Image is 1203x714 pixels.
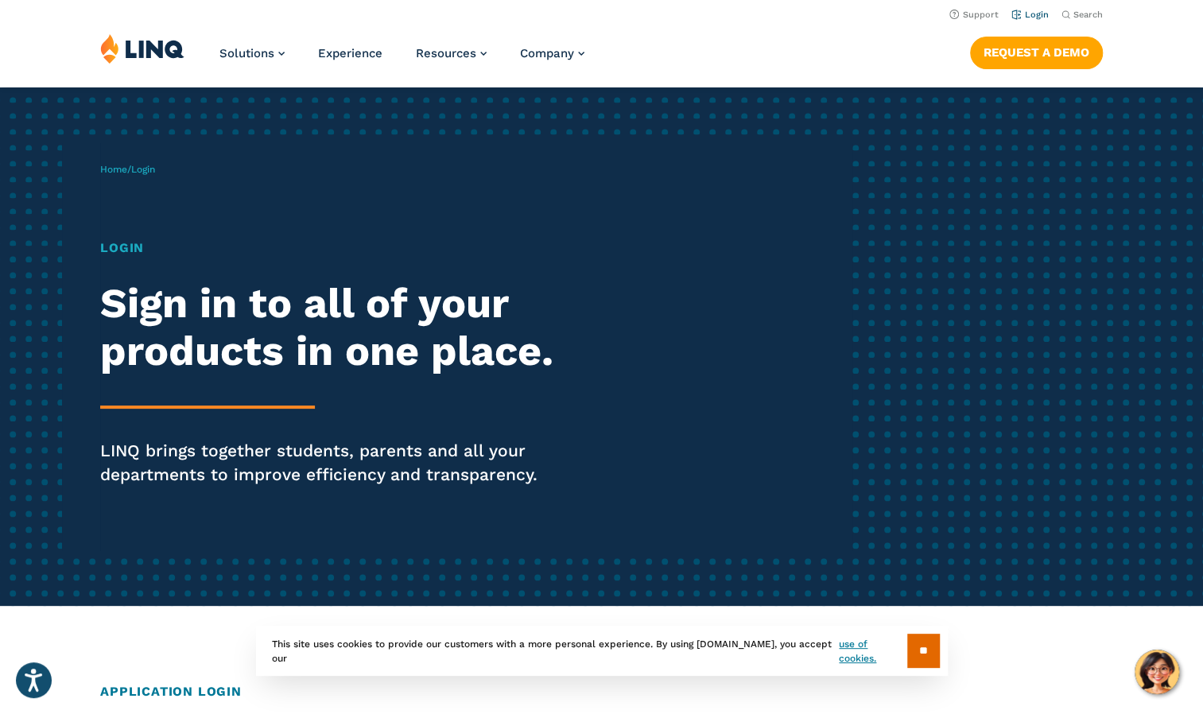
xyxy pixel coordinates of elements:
nav: Primary Navigation [219,33,584,86]
span: Solutions [219,46,274,60]
span: Search [1073,10,1103,20]
a: Login [1011,10,1049,20]
button: Open Search Bar [1061,9,1103,21]
span: Resources [416,46,476,60]
img: LINQ | K‑12 Software [100,33,184,64]
a: Support [949,10,999,20]
div: This site uses cookies to provide our customers with a more personal experience. By using [DOMAIN... [256,626,948,676]
a: Resources [416,46,487,60]
a: use of cookies. [839,637,906,665]
nav: Button Navigation [970,33,1103,68]
button: Hello, have a question? Let’s chat. [1135,650,1179,694]
a: Home [100,164,127,175]
a: Solutions [219,46,285,60]
span: / [100,164,155,175]
h2: Sign in to all of your products in one place. [100,280,564,375]
span: Login [131,164,155,175]
span: Company [520,46,574,60]
a: Company [520,46,584,60]
a: Experience [318,46,382,60]
h1: Login [100,239,564,258]
a: Request a Demo [970,37,1103,68]
p: LINQ brings together students, parents and all your departments to improve efficiency and transpa... [100,439,564,487]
